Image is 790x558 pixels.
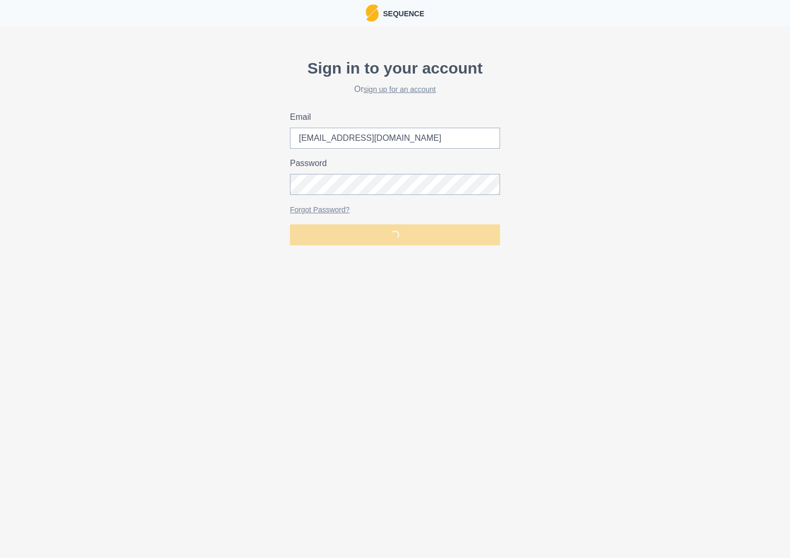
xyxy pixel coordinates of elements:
[363,85,436,94] a: sign up for an account
[366,4,379,22] img: Logo
[290,84,500,94] h2: Or
[366,4,424,22] a: LogoSequence
[379,6,424,19] p: Sequence
[290,56,500,80] p: Sign in to your account
[290,205,350,214] a: Forgot Password?
[290,111,494,123] label: Email
[290,157,494,170] label: Password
